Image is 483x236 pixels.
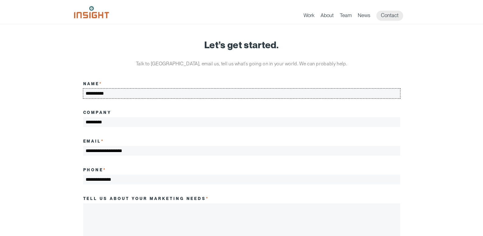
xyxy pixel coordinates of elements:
a: Work [304,12,314,21]
a: About [321,12,334,21]
h1: Let’s get started. [83,40,400,50]
p: Talk to [GEOGRAPHIC_DATA], email us, tell us what’s going on in your world. We can probably help. [127,59,356,68]
label: Phone [83,167,107,172]
nav: primary navigation menu [304,11,409,21]
a: Contact [376,11,403,21]
img: Insight Marketing Design [74,6,109,18]
label: Email [83,139,105,143]
label: Tell us about your marketing needs [83,196,209,201]
a: News [358,12,370,21]
label: Company [83,110,112,115]
label: Name [83,81,103,86]
a: Team [340,12,352,21]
